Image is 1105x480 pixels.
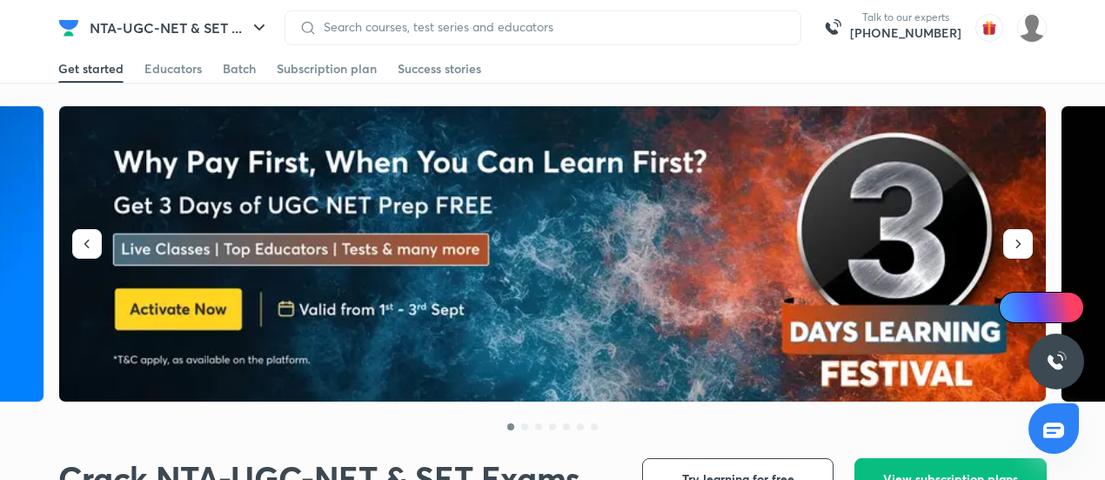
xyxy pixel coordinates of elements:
input: Search courses, test series and educators [317,20,787,34]
p: Talk to our experts [850,10,961,24]
img: Icon [1009,301,1023,314]
div: Educators [144,60,202,78]
a: Batch [223,55,256,83]
div: Subscription plan [277,60,377,78]
img: Company Logo [58,17,79,38]
a: [PHONE_NUMBER] [850,24,961,42]
a: Educators [144,55,202,83]
a: Get started [58,55,124,83]
div: Batch [223,60,256,78]
span: Ai Doubts [1028,301,1074,314]
div: Get started [58,60,124,78]
img: ttu [1046,351,1067,372]
a: Success stories [398,55,481,83]
img: call-us [815,10,850,45]
a: Ai Doubts [999,292,1084,323]
a: Subscription plan [277,55,377,83]
img: avatar [975,14,1003,42]
button: NTA-UGC-NET & SET ... [79,10,280,45]
div: Success stories [398,60,481,78]
img: Baani khurana [1017,13,1047,43]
